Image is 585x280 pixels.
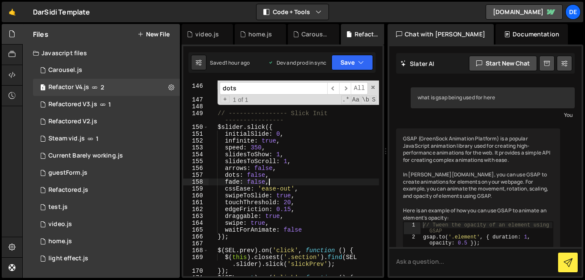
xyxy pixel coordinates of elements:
[48,169,87,177] div: guestForm.js
[48,255,88,262] div: light effect.js
[183,96,209,103] div: 147
[33,7,90,17] div: DarSidi Template
[183,254,209,268] div: 169
[48,203,68,211] div: test.js
[257,4,328,20] button: Code + Tools
[404,222,421,234] div: 1
[411,87,575,108] div: what is gsap being used for here
[2,2,23,22] a: 🤙
[361,95,370,104] span: Whole Word Search
[33,182,180,199] div: 15943/43432.js
[351,82,368,95] span: Alt-Enter
[183,268,209,274] div: 170
[183,158,209,165] div: 155
[33,113,180,130] div: 15943/45697.js
[331,55,373,70] button: Save
[183,144,209,151] div: 153
[23,45,180,62] div: Javascript files
[183,226,209,233] div: 165
[33,96,180,113] div: 15943/47442.js
[33,147,180,164] div: 15943/43402.js
[351,95,360,104] span: CaseSensitive Search
[48,135,85,143] div: Steam vid.js
[108,101,111,108] span: 1
[183,151,209,158] div: 154
[225,59,250,66] div: 1 hour ago
[33,164,180,182] div: 15943/43519.js
[48,186,88,194] div: Refactored.js
[248,30,272,39] div: home.js
[183,220,209,226] div: 164
[183,213,209,220] div: 163
[48,66,82,74] div: Carousel.js
[183,172,209,179] div: 157
[33,199,180,216] div: 15943/43396.js
[101,84,104,91] span: 2
[413,110,573,119] div: You
[565,4,581,20] a: De
[33,79,180,96] div: 15943/47458.js
[33,30,48,39] h2: Files
[469,56,537,71] button: Start new chat
[301,30,329,39] div: Carousel.js
[183,192,209,199] div: 160
[183,247,209,254] div: 168
[183,165,209,172] div: 156
[48,238,72,245] div: home.js
[48,101,97,108] div: Refactored V3.js
[40,85,45,92] span: 1
[137,31,170,38] button: New File
[33,250,180,267] div: 15943/43383.js
[183,185,209,192] div: 159
[388,24,494,45] div: Chat with [PERSON_NAME]
[183,131,209,137] div: 151
[268,59,326,66] div: Dev and prod in sync
[183,199,209,206] div: 161
[33,233,180,250] div: 15943/42886.js
[183,83,209,96] div: 146
[183,137,209,144] div: 152
[183,179,209,185] div: 158
[96,135,98,142] span: 1
[495,24,568,45] div: Documentation
[339,82,351,95] span: ​
[221,95,230,103] span: Toggle Replace mode
[183,124,209,131] div: 150
[210,59,250,66] div: Saved
[48,152,123,160] div: Current Barely working.js
[33,216,180,233] div: 15943/43581.js
[183,240,209,247] div: 167
[341,95,350,104] span: RegExp Search
[183,206,209,213] div: 162
[183,110,209,124] div: 149
[195,30,219,39] div: video.js
[220,82,327,95] input: Search for
[486,4,563,20] a: [DOMAIN_NAME]
[33,62,180,79] div: 15943/47568.js
[371,95,376,104] span: Search In Selection
[355,30,382,39] div: Refactor V4.js
[400,60,435,68] h2: Slater AI
[183,103,209,110] div: 148
[48,118,97,125] div: Refactored V2.js
[33,130,180,147] div: 15943/47412.js
[48,83,89,91] div: Refactor V4.js
[230,96,252,103] span: 1 of 1
[327,82,339,95] span: ​
[48,220,72,228] div: video.js
[183,233,209,240] div: 166
[404,234,421,246] div: 2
